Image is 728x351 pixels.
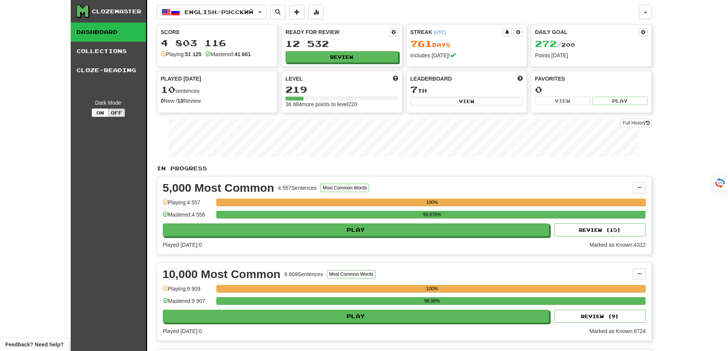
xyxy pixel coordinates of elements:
a: Dashboard [71,23,146,42]
div: Ready for Review [285,28,389,36]
div: Playing: 9 909 [163,285,212,298]
div: Clozemaster [92,8,141,15]
span: Score more points to level up [393,75,398,82]
a: (UTC) [434,30,446,35]
div: Day s [410,39,523,49]
span: / 200 [535,42,575,48]
button: View [535,97,590,105]
div: Includes [DATE]! [410,52,523,59]
button: Off [108,108,125,117]
div: Streak [410,28,503,36]
strong: 41 661 [234,51,251,57]
a: Full History [620,119,652,127]
div: Mastered: 9 907 [163,297,212,310]
div: 4 557 Sentences [278,184,316,192]
div: th [410,85,523,95]
button: Play [592,97,648,105]
p: In Progress [157,165,652,172]
button: Add sentence to collection [289,5,305,19]
div: 5,000 Most Common [163,182,274,194]
span: 761 [410,38,432,49]
a: Cloze-Reading [71,61,146,80]
div: Score [161,28,274,36]
div: 100% [219,285,646,293]
div: Marked as Known: 4312 [589,241,645,249]
button: Review (15) [554,223,646,236]
div: New / Review [161,97,274,105]
span: This week in points, UTC [517,75,523,82]
button: English/Русский [157,5,266,19]
span: Open feedback widget [5,341,63,348]
button: Most Common Words [327,270,376,278]
span: Played [DATE]: 0 [163,242,202,248]
button: Review (9) [554,310,646,323]
button: View [410,97,523,105]
div: 0 [535,85,648,94]
strong: 51 125 [185,51,201,57]
div: Mastered: 4 556 [163,211,212,223]
span: Leaderboard [410,75,452,82]
button: Play [163,223,550,236]
div: Marked as Known: 8724 [589,327,645,335]
div: 10,000 Most Common [163,269,280,280]
div: 99.978% [219,211,646,218]
div: Mastered: [205,50,251,58]
span: Played [DATE] [161,75,201,82]
button: Most Common Words [320,184,369,192]
button: More stats [308,5,324,19]
div: Daily Goal [535,28,639,37]
span: 272 [535,38,557,49]
div: 219 [285,85,398,94]
span: 7 [410,84,418,95]
a: Collections [71,42,146,61]
div: Favorites [535,75,648,82]
div: 100% [219,199,646,206]
button: Search sentences [270,5,285,19]
button: On [92,108,109,117]
div: Playing: 4 557 [163,199,212,211]
span: Level [285,75,303,82]
div: 12 532 [285,39,398,49]
button: Review [285,51,398,63]
div: 4 803 116 [161,38,274,48]
div: Dark Mode [76,99,140,107]
div: 99.98% [219,297,646,305]
strong: 0 [161,98,164,104]
span: English / Русский [185,9,253,15]
span: 10 [161,84,175,95]
div: sentences [161,85,274,95]
span: Played [DATE]: 0 [163,328,202,334]
strong: 10 [177,98,183,104]
div: Playing: [161,50,202,58]
div: 36 884 more points to level 220 [285,100,398,108]
button: Play [163,310,550,323]
div: 9 909 Sentences [284,270,323,278]
div: Points [DATE] [535,52,648,59]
